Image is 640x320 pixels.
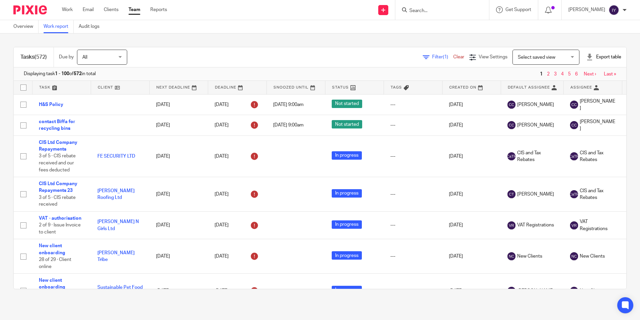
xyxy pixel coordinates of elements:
a: VAT - authorisation [39,216,81,221]
h1: Tasks [20,54,47,61]
a: New client onboarding [39,244,65,255]
a: Sustainable Pet Food Foundation CIC [97,285,143,297]
span: [PERSON_NAME] [517,287,554,294]
span: In progress [332,251,362,260]
span: New Clients [580,287,605,294]
td: [DATE] [149,274,208,308]
a: 6 [575,72,578,76]
div: [DATE] [215,120,260,130]
img: svg%3E [570,121,578,129]
div: [DATE] [215,99,260,110]
span: In progress [332,151,362,160]
span: Not started [332,100,362,108]
div: --- [390,191,435,198]
span: 3 of 5 · CIS rebate received and our fees deducted [39,154,76,172]
a: Team [129,6,140,13]
img: svg%3E [570,101,578,109]
div: Export table [586,54,621,60]
a: H&S Policy [39,102,63,107]
td: [DATE] [149,177,208,212]
div: --- [390,287,435,294]
span: [PERSON_NAME] [517,101,554,108]
span: New Clients [517,253,542,260]
td: [DATE] [149,211,208,239]
span: (1) [443,55,448,59]
span: Filter [432,55,453,59]
span: CIS and Tax Rebates [517,150,557,163]
span: Select saved view [518,55,555,60]
a: CIS Ltd Company Repayments [39,140,77,152]
td: [DATE] [149,94,208,115]
a: New client onboarding [39,278,65,289]
img: svg%3E [507,101,515,109]
div: --- [390,101,435,108]
td: [DATE] [149,239,208,274]
a: Work [62,6,73,13]
span: [DATE] 9:00am [273,102,304,107]
img: svg%3E [507,287,515,295]
span: VAT Registrations [580,218,615,232]
img: svg%3E [609,5,619,15]
a: Clients [104,6,118,13]
div: --- [390,222,435,228]
img: svg%3E [507,221,515,229]
span: Get Support [505,7,531,12]
a: CIS Ltd Company Repayments 23 [39,181,77,193]
span: All [82,55,87,60]
div: --- [390,122,435,128]
div: [DATE] [215,220,260,231]
td: [DATE] [442,177,501,212]
span: [PERSON_NAME] [580,118,615,132]
img: svg%3E [570,252,578,260]
img: svg%3E [507,121,515,129]
span: 1 [538,70,544,78]
div: [DATE] [215,189,260,200]
a: contact Biffa for recycling bins [39,119,75,131]
div: [DATE] [215,251,260,262]
td: [DATE] [442,94,501,115]
span: 3 of 5 · CIS rebate received [39,195,76,207]
span: In progress [332,189,362,198]
div: --- [390,153,435,160]
b: 1 - 100 [55,71,69,76]
span: New Clients [580,253,605,260]
span: Displaying task of in total [24,70,96,77]
img: svg%3E [570,190,578,198]
img: svg%3E [507,152,515,160]
a: Audit logs [79,20,104,33]
span: 2 of 9 · Issue Invoice to client [39,223,81,234]
a: FE SECURITY LTD [97,154,135,159]
a: 5 [568,72,571,76]
a: Next › [584,72,596,76]
div: --- [390,253,435,260]
img: svg%3E [570,287,578,295]
a: Last » [604,72,616,76]
img: svg%3E [570,152,578,160]
a: [PERSON_NAME] Roofing Ltd [97,189,135,200]
span: [PERSON_NAME] [517,122,554,128]
td: [DATE] [149,136,208,177]
a: 2 [547,72,550,76]
img: svg%3E [507,190,515,198]
p: Due by [59,54,74,60]
img: Pixie [13,5,47,14]
a: Email [83,6,94,13]
span: (572) [34,54,47,60]
a: [PERSON_NAME] N Girls Ltd [97,219,139,231]
span: [PERSON_NAME] [517,191,554,198]
td: [DATE] [442,239,501,274]
a: 4 [561,72,564,76]
td: [DATE] [442,211,501,239]
img: svg%3E [507,252,515,260]
span: In progress [332,286,362,294]
span: VAT Registrations [517,222,554,228]
a: Clear [453,55,464,59]
a: Reports [150,6,167,13]
span: [PERSON_NAME] [580,98,615,112]
span: 28 of 29 · Client online [39,257,71,269]
div: [DATE] [215,151,260,162]
img: svg%3E [570,221,578,229]
td: [DATE] [149,115,208,136]
input: Search [409,8,469,14]
span: Tags [391,86,402,89]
